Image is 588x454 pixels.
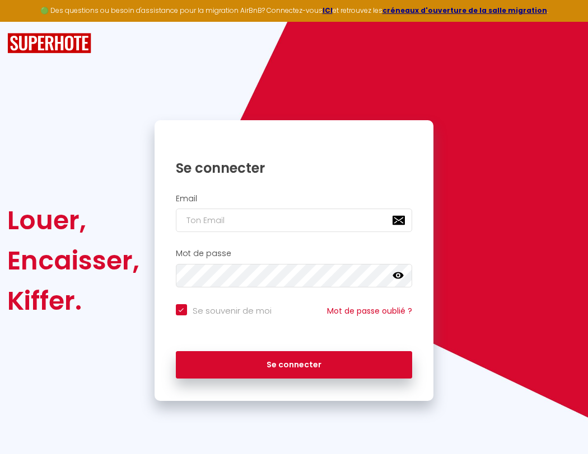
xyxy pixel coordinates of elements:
[7,33,91,54] img: SuperHote logo
[7,281,139,321] div: Kiffer.
[176,249,413,258] h2: Mot de passe
[7,200,139,240] div: Louer,
[176,159,413,177] h1: Se connecter
[7,240,139,281] div: Encaisser,
[176,351,413,379] button: Se connecter
[176,209,413,232] input: Ton Email
[323,6,333,15] a: ICI
[382,6,547,15] a: créneaux d'ouverture de la salle migration
[327,305,412,316] a: Mot de passe oublié ?
[176,194,413,204] h2: Email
